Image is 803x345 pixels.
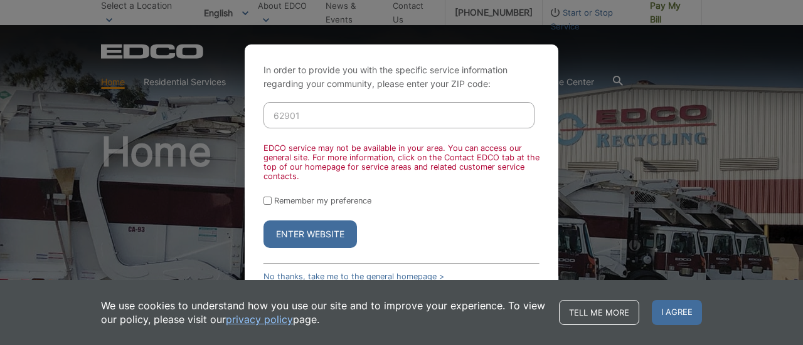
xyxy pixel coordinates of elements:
[226,312,293,326] a: privacy policy
[263,272,444,281] a: No thanks, take me to the general homepage >
[274,196,371,205] label: Remember my preference
[559,300,639,325] a: Tell me more
[101,299,546,326] p: We use cookies to understand how you use our site and to improve your experience. To view our pol...
[652,300,702,325] span: I agree
[263,143,540,181] div: EDCO service may not be available in your area. You can access our general site. For more informa...
[263,63,540,91] p: In order to provide you with the specific service information regarding your community, please en...
[263,220,357,248] button: Enter Website
[263,102,534,128] input: Enter ZIP Code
